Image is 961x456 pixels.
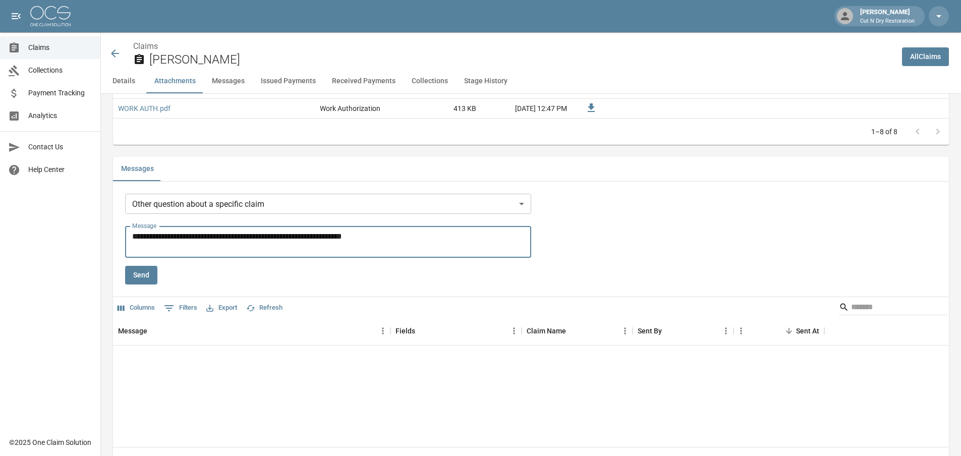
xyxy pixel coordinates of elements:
[113,157,949,181] div: related-list tabs
[132,221,156,230] label: Message
[118,317,147,345] div: Message
[133,41,158,51] a: Claims
[481,99,572,118] div: [DATE] 12:47 PM
[320,103,380,113] div: Work Authorization
[796,317,819,345] div: Sent At
[125,266,157,284] button: Send
[253,69,324,93] button: Issued Payments
[527,317,566,345] div: Claim Name
[395,317,415,345] div: Fields
[375,323,390,338] button: Menu
[415,324,429,338] button: Sort
[856,7,919,25] div: [PERSON_NAME]
[113,157,162,181] button: Messages
[113,317,390,345] div: Message
[115,300,157,316] button: Select columns
[406,99,481,118] div: 413 KB
[28,142,92,152] span: Contact Us
[149,52,894,67] h2: [PERSON_NAME]
[839,299,947,317] div: Search
[9,437,91,447] div: © 2025 One Claim Solution
[28,88,92,98] span: Payment Tracking
[28,65,92,76] span: Collections
[718,323,733,338] button: Menu
[860,17,915,26] p: Cut N Dry Restoration
[161,300,200,316] button: Show filters
[638,317,662,345] div: Sent By
[902,47,949,66] a: AllClaims
[101,69,961,93] div: anchor tabs
[404,69,456,93] button: Collections
[6,6,26,26] button: open drawer
[782,324,796,338] button: Sort
[28,42,92,53] span: Claims
[522,317,633,345] div: Claim Name
[146,69,204,93] button: Attachments
[871,127,897,137] p: 1–8 of 8
[125,194,531,214] div: Other question about a specific claim
[204,300,240,316] button: Export
[456,69,516,93] button: Stage History
[147,324,161,338] button: Sort
[28,164,92,175] span: Help Center
[118,103,171,113] a: WORK AUTH.pdf
[633,317,733,345] div: Sent By
[566,324,580,338] button: Sort
[30,6,71,26] img: ocs-logo-white-transparent.png
[733,323,749,338] button: Menu
[506,323,522,338] button: Menu
[324,69,404,93] button: Received Payments
[101,69,146,93] button: Details
[28,110,92,121] span: Analytics
[390,317,522,345] div: Fields
[133,40,894,52] nav: breadcrumb
[244,300,285,316] button: Refresh
[733,317,824,345] div: Sent At
[662,324,676,338] button: Sort
[204,69,253,93] button: Messages
[617,323,633,338] button: Menu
